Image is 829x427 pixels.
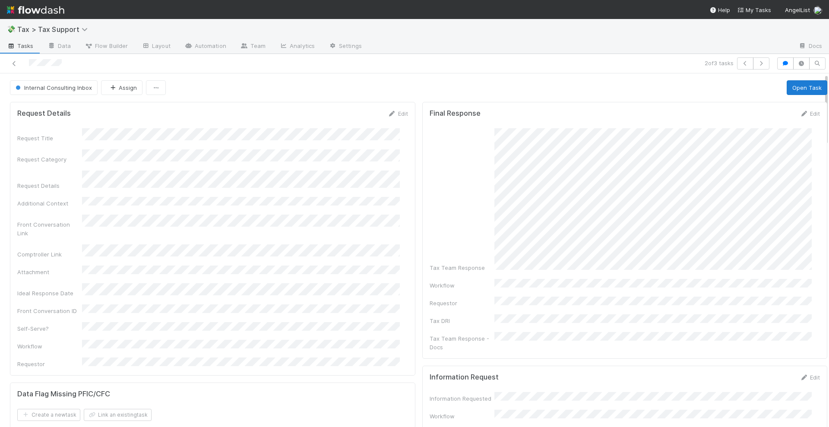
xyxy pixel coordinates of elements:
[17,181,82,190] div: Request Details
[84,409,152,421] button: Link an existingtask
[17,134,82,142] div: Request Title
[17,155,82,164] div: Request Category
[17,342,82,351] div: Workflow
[430,109,481,118] h5: Final Response
[388,110,408,117] a: Edit
[233,40,272,54] a: Team
[17,360,82,368] div: Requestor
[705,59,734,67] span: 2 of 3 tasks
[791,40,829,54] a: Docs
[709,6,730,14] div: Help
[800,374,820,381] a: Edit
[17,324,82,333] div: Self-Serve?
[430,299,494,307] div: Requestor
[737,6,771,14] a: My Tasks
[430,263,494,272] div: Tax Team Response
[78,40,135,54] a: Flow Builder
[17,307,82,315] div: Front Conversation ID
[430,316,494,325] div: Tax DRI
[101,80,142,95] button: Assign
[322,40,369,54] a: Settings
[272,40,322,54] a: Analytics
[41,40,78,54] a: Data
[430,394,494,403] div: Information Requested
[17,109,71,118] h5: Request Details
[10,80,98,95] button: Internal Consulting Inbox
[17,268,82,276] div: Attachment
[17,220,82,237] div: Front Conversation Link
[7,25,16,33] span: 💸
[430,373,499,382] h5: Information Request
[800,110,820,117] a: Edit
[785,6,810,13] span: AngelList
[737,6,771,13] span: My Tasks
[135,40,177,54] a: Layout
[85,41,128,50] span: Flow Builder
[7,3,64,17] img: logo-inverted-e16ddd16eac7371096b0.svg
[17,199,82,208] div: Additional Context
[14,84,92,91] span: Internal Consulting Inbox
[430,412,494,421] div: Workflow
[17,390,110,399] h5: Data Flag Missing PFIC/CFC
[17,289,82,297] div: Ideal Response Date
[17,25,92,34] span: Tax > Tax Support
[787,80,827,95] button: Open Task
[430,334,494,351] div: Tax Team Response - Docs
[813,6,822,15] img: avatar_cc3a00d7-dd5c-4a2f-8d58-dd6545b20c0d.png
[17,250,82,259] div: Comptroller Link
[430,281,494,290] div: Workflow
[7,41,34,50] span: Tasks
[17,409,80,421] button: Create a newtask
[177,40,233,54] a: Automation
